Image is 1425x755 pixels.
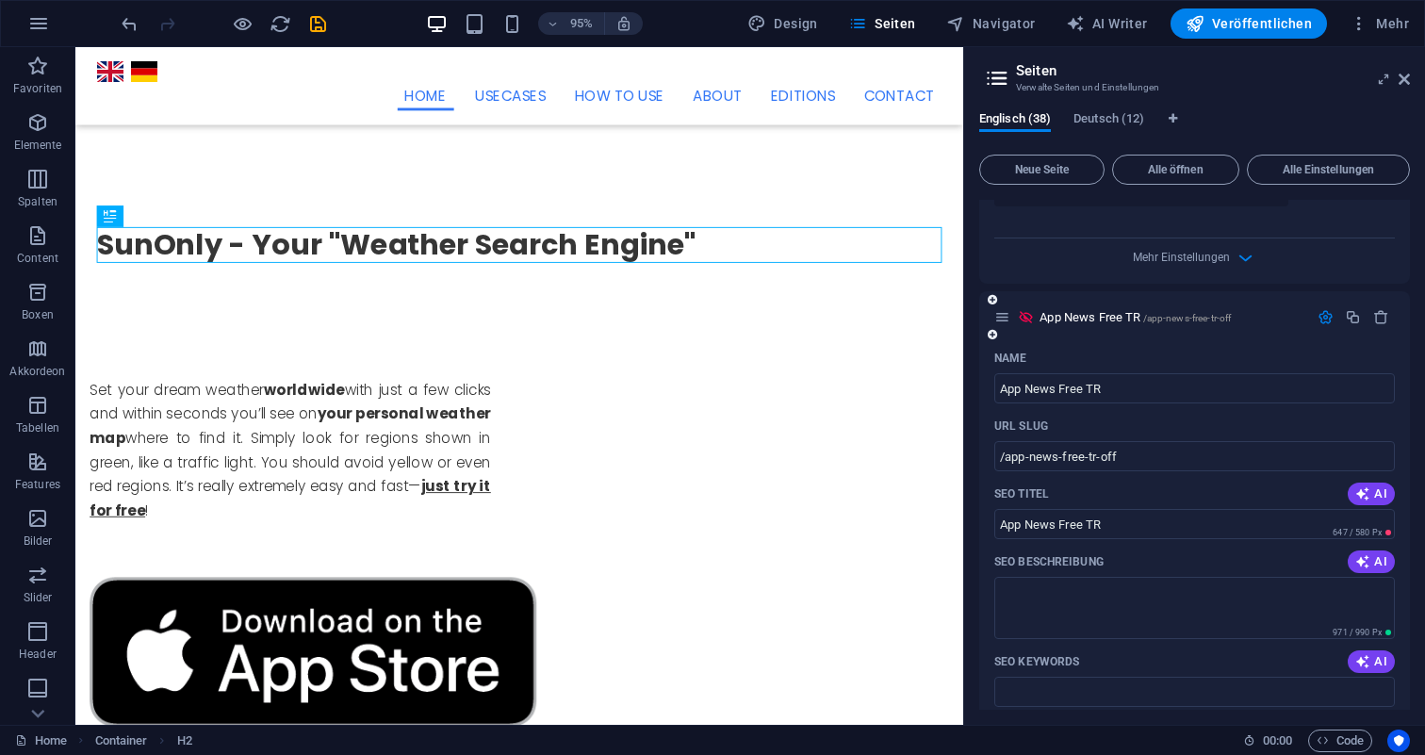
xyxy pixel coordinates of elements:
[1276,733,1279,747] span: :
[740,8,826,39] div: Design (Strg+Alt+Y)
[1186,14,1312,33] span: Veröffentlichen
[994,577,1395,638] textarea: Der Text in Suchergebnissen und Social Media Der Text in Suchergebnissen und Social Media Der Tex...
[979,155,1105,185] button: Neue Seite
[1329,626,1395,639] span: Berechnete Pixellänge in Suchergebnissen
[95,730,148,752] span: Klick zum Auswählen. Doppelklick zum Bearbeiten
[994,654,1079,669] p: SEO Keywords
[538,12,605,35] button: 95%
[1350,14,1409,33] span: Mehr
[988,164,1096,175] span: Neue Seite
[1263,730,1292,752] span: 00 00
[1308,730,1372,752] button: Code
[1247,155,1410,185] button: Alle Einstellungen
[177,730,192,752] span: Klick zum Auswählen. Doppelklick zum Bearbeiten
[1016,62,1410,79] h2: Seiten
[19,647,57,662] p: Header
[1066,14,1148,33] span: AI Writer
[1348,550,1395,573] button: AI
[1255,164,1401,175] span: Alle Einstellungen
[1329,526,1395,539] span: Berechnete Pixellänge in Suchergebnissen
[1333,628,1382,637] span: 971 / 990 Px
[979,107,1051,134] span: Englisch (38)
[1058,8,1155,39] button: AI Writer
[306,12,329,35] button: save
[1355,554,1387,569] span: AI
[9,364,65,379] p: Akkordeon
[1016,79,1372,96] h3: Verwalte Seiten und Einstellungen
[994,419,1048,434] label: Letzter Teil der URL für diese Seite
[118,12,140,35] button: undo
[994,486,1049,501] label: Der Seitentitel in Suchergebnissen und Browser-Tabs
[269,12,291,35] button: reload
[1121,164,1231,175] span: Alle öffnen
[740,8,826,39] button: Design
[994,509,1395,539] input: Der Seitentitel in Suchergebnissen und Browser-Tabs Der Seitentitel in Suchergebnissen und Browse...
[1317,730,1364,752] span: Code
[979,111,1410,147] div: Sprachen-Tabs
[17,251,58,266] p: Content
[848,14,916,33] span: Seiten
[231,12,254,35] button: Klicke hier, um den Vorschau-Modus zu verlassen
[15,730,67,752] a: Klick, um Auswahl aufzuheben. Doppelklick öffnet Seitenverwaltung
[119,13,140,35] i: Rückgängig: Seiten ändern (Strg+Z)
[18,194,57,209] p: Spalten
[1348,650,1395,673] button: AI
[14,138,62,153] p: Elemente
[1034,311,1308,323] div: App News Free TR/app-news-free-tr-off
[994,441,1395,471] input: Letzter Teil der URL für diese Seite Letzter Teil der URL für diese Seite Letzter Teil der URL fü...
[1133,251,1230,264] span: Mehr Einstellungen
[16,420,59,435] p: Tabellen
[1342,8,1417,39] button: Mehr
[1112,155,1239,185] button: Alle öffnen
[1073,107,1144,134] span: Deutsch (12)
[1040,310,1231,324] span: Klick, um Seite zu öffnen
[95,730,192,752] nav: breadcrumb
[946,14,1036,33] span: Navigator
[747,14,818,33] span: Design
[1355,654,1387,669] span: AI
[307,13,329,35] i: Save (Ctrl+S)
[1355,486,1387,501] span: AI
[1387,730,1410,752] button: Usercentrics
[994,554,1104,569] label: Der Text in Suchergebnissen und Social Media
[994,486,1049,501] p: SEO Titel
[13,81,62,96] p: Favoriten
[24,533,53,549] p: Bilder
[1333,528,1382,537] span: 647 / 580 Px
[22,307,54,322] p: Boxen
[270,13,291,35] i: Seite neu laden
[1373,309,1389,325] div: Entfernen
[1243,730,1293,752] h6: Session-Zeit
[939,8,1043,39] button: Navigator
[994,554,1104,569] p: SEO Beschreibung
[1184,246,1206,269] button: Mehr Einstellungen
[15,477,60,492] p: Features
[1345,309,1361,325] div: Duplizieren
[1143,313,1232,323] span: /app-news-free-tr-off
[994,419,1048,434] p: URL SLUG
[615,15,632,32] i: Bei Größenänderung Zoomstufe automatisch an das gewählte Gerät anpassen.
[994,351,1026,366] p: Name
[24,590,53,605] p: Slider
[841,8,924,39] button: Seiten
[1171,8,1327,39] button: Veröffentlichen
[566,12,597,35] h6: 95%
[1348,483,1395,505] button: AI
